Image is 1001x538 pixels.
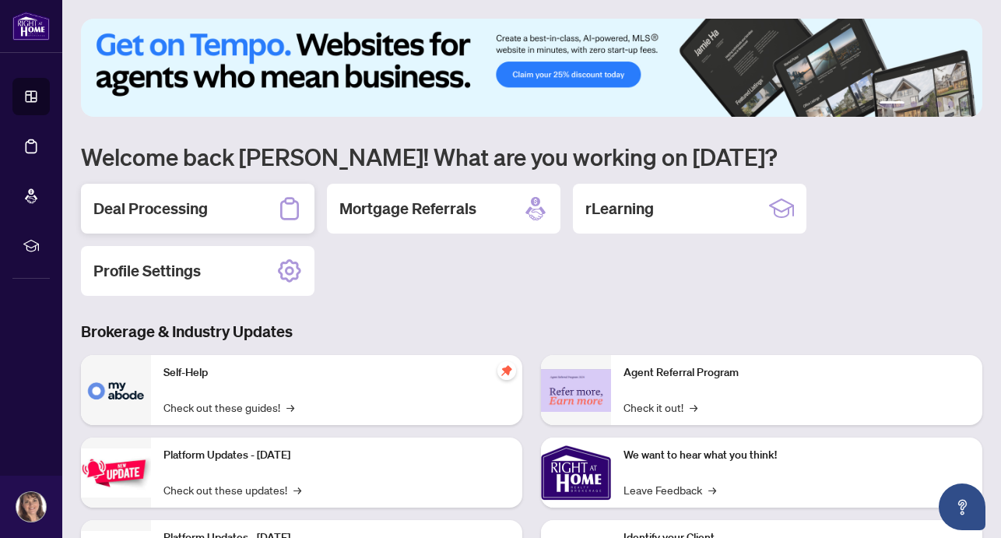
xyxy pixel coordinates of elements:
[12,12,50,40] img: logo
[708,481,716,498] span: →
[623,364,970,382] p: Agent Referral Program
[163,399,294,416] a: Check out these guides!→
[623,481,716,498] a: Leave Feedback→
[339,198,476,220] h2: Mortgage Referrals
[961,101,967,107] button: 6
[81,355,151,425] img: Self-Help
[623,399,697,416] a: Check it out!→
[93,198,208,220] h2: Deal Processing
[541,438,611,508] img: We want to hear what you think!
[293,481,301,498] span: →
[163,481,301,498] a: Check out these updates!→
[948,101,954,107] button: 5
[16,492,46,522] img: Profile Icon
[286,399,294,416] span: →
[936,101,942,107] button: 4
[163,364,510,382] p: Self-Help
[541,369,611,412] img: Agent Referral Program
[923,101,929,107] button: 3
[939,483,985,530] button: Open asap
[81,19,982,117] img: Slide 0
[623,447,970,464] p: We want to hear what you think!
[93,260,201,282] h2: Profile Settings
[163,447,510,464] p: Platform Updates - [DATE]
[585,198,654,220] h2: rLearning
[497,361,516,380] span: pushpin
[911,101,917,107] button: 2
[81,142,982,171] h1: Welcome back [PERSON_NAME]! What are you working on [DATE]?
[81,321,982,343] h3: Brokerage & Industry Updates
[880,101,904,107] button: 1
[690,399,697,416] span: →
[81,448,151,498] img: Platform Updates - July 21, 2025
